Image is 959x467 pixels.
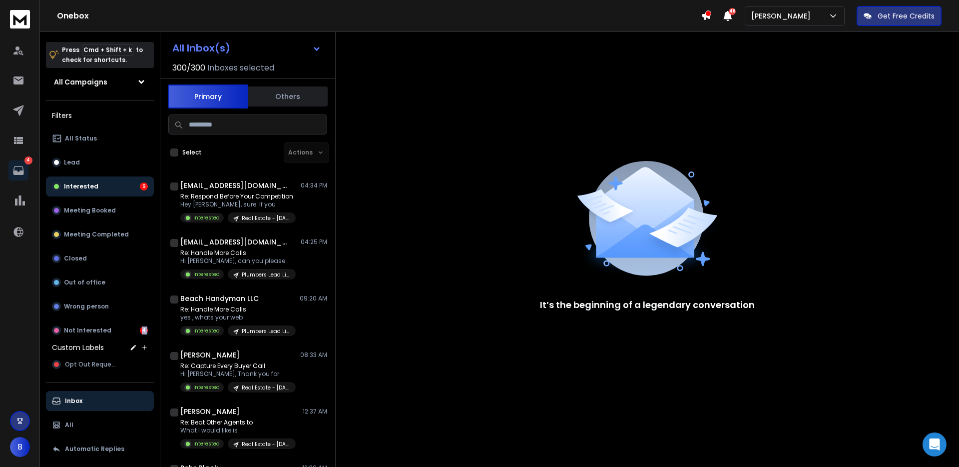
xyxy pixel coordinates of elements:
p: Not Interested [64,326,111,334]
button: B [10,437,30,457]
p: 04:25 PM [301,238,327,246]
div: 9 [140,182,148,190]
label: Select [182,148,202,156]
h1: Onebox [57,10,701,22]
p: Press to check for shortcuts. [62,45,143,65]
p: Closed [64,254,87,262]
p: Plumbers Lead List - [DATE] [242,327,290,335]
p: Hey [PERSON_NAME], sure. If you [180,200,296,208]
p: Interested [193,327,220,334]
p: 12:37 AM [303,407,327,415]
button: Others [248,85,328,107]
p: Real Estate - [DATE] [242,214,290,222]
p: Interested [193,383,220,391]
p: Interested [193,270,220,278]
p: Inbox [65,397,82,405]
button: Primary [168,84,248,108]
button: Opt Out Request [46,354,154,374]
p: [PERSON_NAME] [751,11,815,21]
p: Hi [PERSON_NAME], Thank you for [180,370,296,378]
button: All Inbox(s) [164,38,329,58]
div: 4 [140,326,148,334]
h1: [PERSON_NAME] [180,406,240,416]
span: Cmd + Shift + k [82,44,133,55]
p: Meeting Completed [64,230,129,238]
h1: [EMAIL_ADDRESS][DOMAIN_NAME] [180,237,290,247]
p: Re: Respond Before Your Competition [180,192,296,200]
span: Opt Out Request [65,360,117,368]
button: Out of office [46,272,154,292]
p: Out of office [64,278,105,286]
p: 09:20 AM [300,294,327,302]
p: Real Estate - [DATE] [242,440,290,448]
p: Meeting Booked [64,206,116,214]
p: Hi [PERSON_NAME], can you please [180,257,296,265]
p: Lead [64,158,80,166]
p: Re: Handle More Calls [180,305,296,313]
p: Re: Handle More Calls [180,249,296,257]
p: Interested [64,182,98,190]
p: What I would like is [180,426,296,434]
p: 08:33 AM [300,351,327,359]
button: Inbox [46,391,154,411]
p: Interested [193,214,220,221]
p: 04:34 PM [301,181,327,189]
p: Plumbers Lead List - [DATE] [242,271,290,278]
button: All [46,415,154,435]
p: yes , whats your web [180,313,296,321]
button: Closed [46,248,154,268]
p: All Status [65,134,97,142]
p: Interested [193,440,220,447]
p: Get Free Credits [878,11,935,21]
button: Lead [46,152,154,172]
button: Meeting Completed [46,224,154,244]
p: 4 [24,156,32,164]
button: Not Interested4 [46,320,154,340]
p: Re: Beat Other Agents to [180,418,296,426]
p: Real Estate - [DATE] [242,384,290,391]
button: Get Free Credits [857,6,942,26]
a: 4 [8,160,28,180]
button: Meeting Booked [46,200,154,220]
p: All [65,421,73,429]
p: It’s the beginning of a legendary conversation [540,298,755,312]
h1: Beach Handyman LLC [180,293,259,303]
h3: Custom Labels [52,342,104,352]
span: 300 / 300 [172,62,205,74]
img: logo [10,10,30,28]
div: Open Intercom Messenger [923,432,947,456]
h1: [PERSON_NAME] [180,350,240,360]
h3: Inboxes selected [207,62,274,74]
h1: All Campaigns [54,77,107,87]
button: Interested9 [46,176,154,196]
span: 48 [729,8,736,15]
button: All Campaigns [46,72,154,92]
p: Re: Capture Every Buyer Call [180,362,296,370]
p: Automatic Replies [65,445,124,453]
h1: All Inbox(s) [172,43,230,53]
p: Wrong person [64,302,109,310]
button: Automatic Replies [46,439,154,459]
button: Wrong person [46,296,154,316]
button: All Status [46,128,154,148]
h1: [EMAIL_ADDRESS][DOMAIN_NAME] [180,180,290,190]
h3: Filters [46,108,154,122]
